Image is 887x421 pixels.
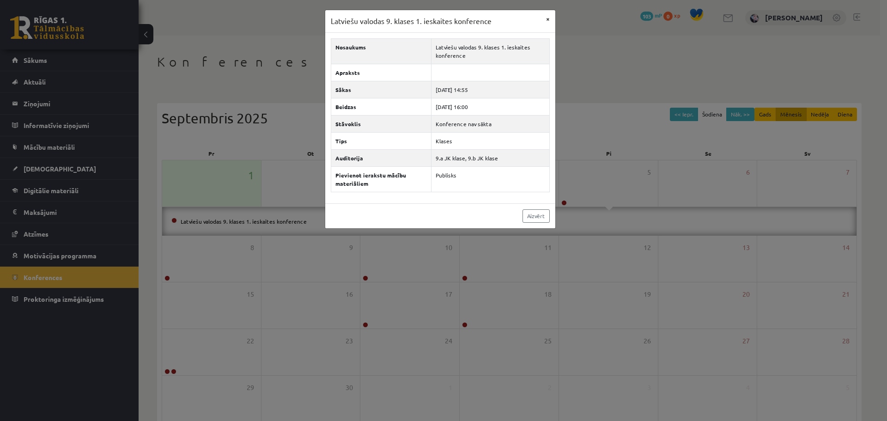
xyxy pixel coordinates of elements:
th: Pievienot ierakstu mācību materiāliem [331,166,431,192]
td: Klases [431,132,549,149]
h3: Latviešu valodas 9. klases 1. ieskaites konference [331,16,492,27]
td: 9.a JK klase, 9.b JK klase [431,149,549,166]
th: Nosaukums [331,38,431,64]
td: [DATE] 16:00 [431,98,549,115]
button: × [541,10,555,28]
td: Latviešu valodas 9. klases 1. ieskaites konference [431,38,549,64]
th: Beidzas [331,98,431,115]
td: [DATE] 14:55 [431,81,549,98]
th: Tips [331,132,431,149]
th: Sākas [331,81,431,98]
th: Auditorija [331,149,431,166]
td: Publisks [431,166,549,192]
td: Konference nav sākta [431,115,549,132]
th: Apraksts [331,64,431,81]
a: Aizvērt [522,209,550,223]
th: Stāvoklis [331,115,431,132]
